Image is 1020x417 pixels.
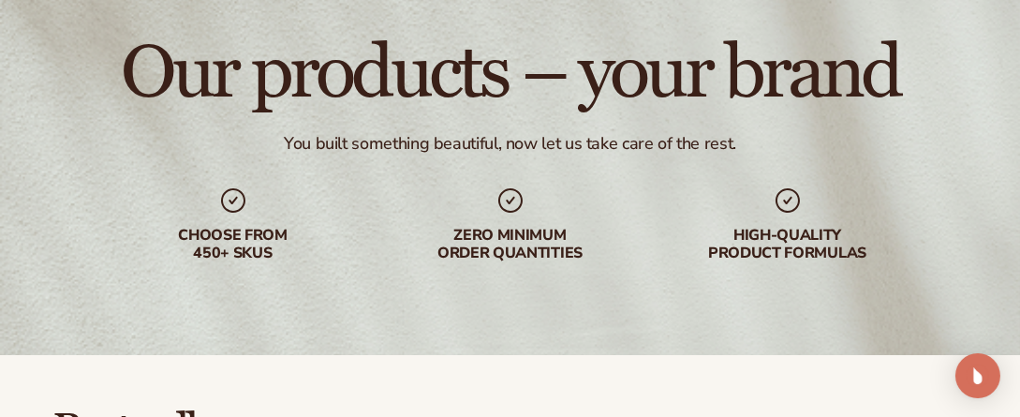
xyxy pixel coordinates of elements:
[113,227,353,262] div: Choose from 450+ Skus
[668,227,908,262] div: High-quality product formulas
[284,133,736,155] div: You built something beautiful, now let us take care of the rest.
[391,227,630,262] div: Zero minimum order quantities
[121,36,899,111] h1: Our products – your brand
[955,353,1000,398] div: Open Intercom Messenger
